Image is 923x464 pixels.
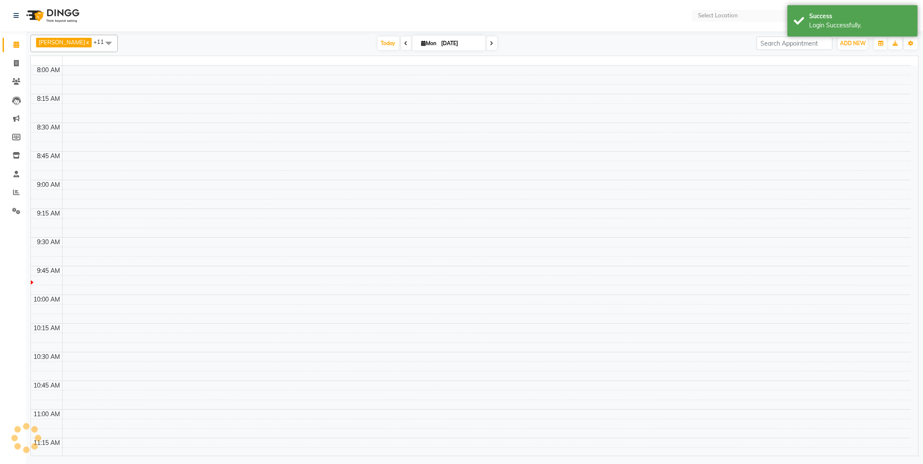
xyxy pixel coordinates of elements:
[32,438,62,447] div: 11:15 AM
[419,40,439,46] span: Mon
[838,37,868,50] button: ADD NEW
[757,36,833,50] input: Search Appointment
[36,209,62,218] div: 9:15 AM
[36,238,62,247] div: 9:30 AM
[36,66,62,75] div: 8:00 AM
[36,152,62,161] div: 8:45 AM
[32,295,62,304] div: 10:00 AM
[36,266,62,275] div: 9:45 AM
[32,352,62,361] div: 10:30 AM
[32,381,62,390] div: 10:45 AM
[36,180,62,189] div: 9:00 AM
[36,94,62,103] div: 8:15 AM
[32,324,62,333] div: 10:15 AM
[22,3,82,28] img: logo
[39,39,85,46] span: [PERSON_NAME]
[36,123,62,132] div: 8:30 AM
[32,410,62,419] div: 11:00 AM
[93,38,110,45] span: +11
[840,40,866,46] span: ADD NEW
[378,36,399,50] span: Today
[85,39,89,46] a: x
[698,11,738,20] div: Select Location
[439,37,482,50] input: 2025-09-01
[809,21,911,30] div: Login Successfully.
[809,12,911,21] div: Success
